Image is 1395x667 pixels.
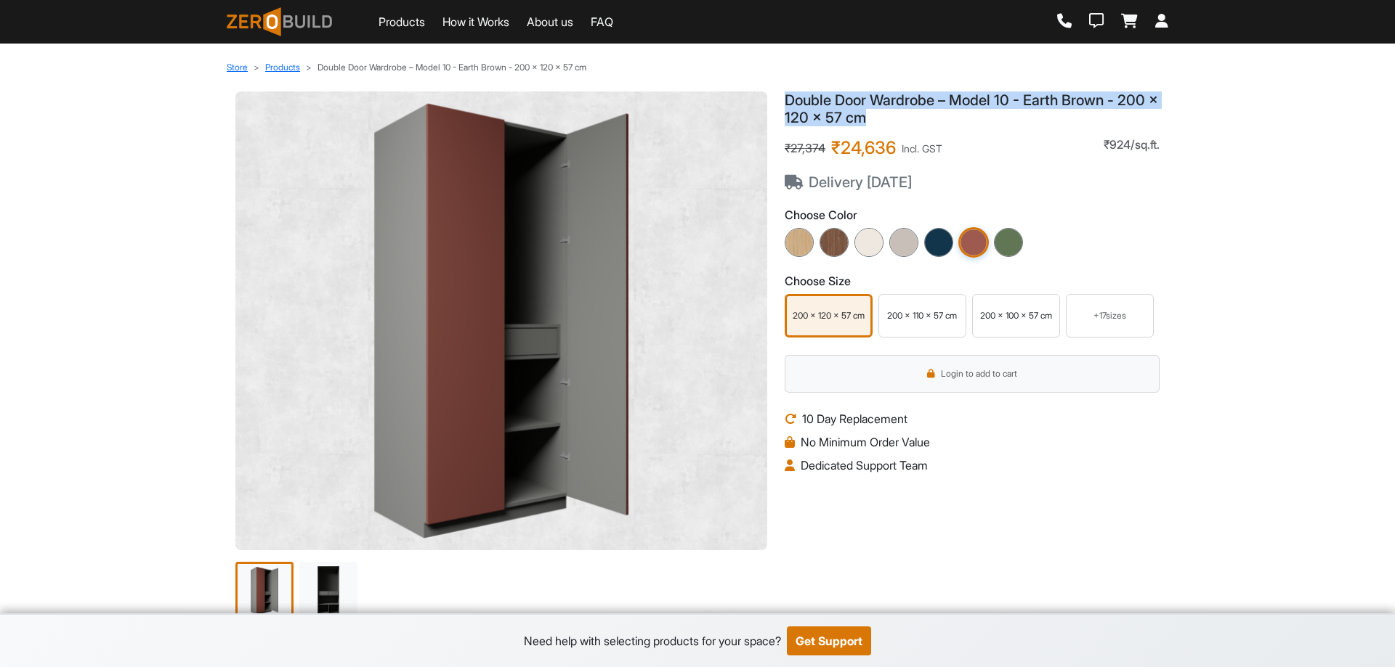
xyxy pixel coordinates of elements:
div: 200 x 120 x 57 cm [790,309,868,322]
img: English Green [994,228,1023,257]
a: How it Works [442,13,509,30]
div: Need help with selecting products for your space? [524,632,781,650]
img: Double Door Wardrobe – Model 10 - Earth Brown - 200 x 120 x 57 cm - Image 1 [235,562,294,620]
a: Login [1155,14,1168,30]
a: Products [265,62,300,73]
li: 10 Day Replacement [785,410,1160,427]
span: ₹924/sq.ft. [1104,138,1160,152]
a: Products [379,13,425,30]
img: Earth Brown [958,227,989,258]
h1: Double Door Wardrobe – Model 10 - Earth Brown - 200 x 120 x 57 cm [785,91,1160,126]
h3: Choose Color [785,208,1160,222]
a: About us [527,13,573,30]
span: ₹24,636 [831,138,896,159]
img: Sandstone [889,228,918,257]
span: Incl. GST [902,141,942,156]
img: Graphite Blue [924,228,953,257]
img: Double Door Wardrobe – Model 10 - Earth Brown - 200 x 120 x 57 cm [247,103,756,539]
div: + 17 sizes [1072,309,1147,322]
img: Walnut Brown [820,228,849,257]
nav: breadcrumb [227,61,1168,74]
img: Double Door Wardrobe – Model 10 - Earth Brown - 200 x 120 x 57 cm - Image 2 [299,562,357,620]
img: Light Oak [785,228,814,257]
img: ZeroBuild logo [227,7,332,36]
img: Ivory Cream [854,228,883,257]
div: 200 x 100 x 57 cm [976,309,1056,322]
li: Double Door Wardrobe – Model 10 - Earth Brown - 200 x 120 x 57 cm [300,61,586,74]
span: Delivery [DATE] [785,173,942,191]
h3: Choose Size [785,274,1160,288]
li: No Minimum Order Value [785,433,1160,451]
a: FAQ [591,13,613,30]
li: Dedicated Support Team [785,457,1160,474]
div: 200 x 110 x 57 cm [882,309,963,322]
a: Store [227,62,248,73]
button: Get Support [787,626,871,655]
span: Login to add to cart [941,367,1017,380]
span: ₹27,374 [785,142,825,155]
